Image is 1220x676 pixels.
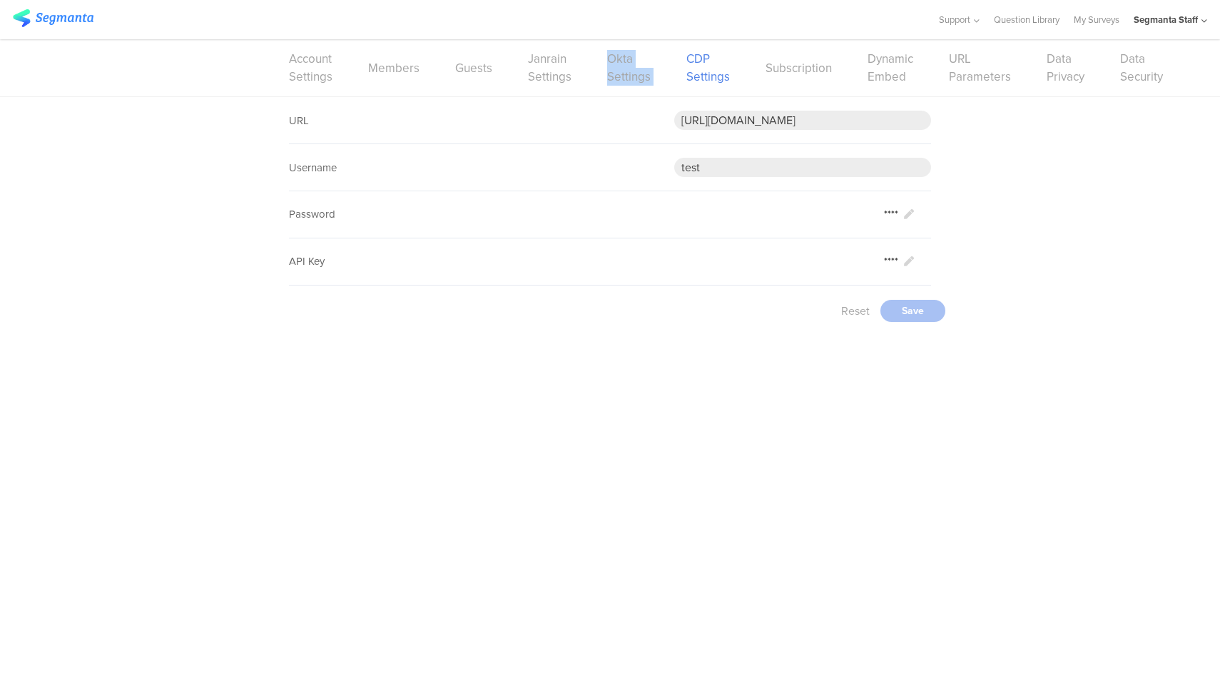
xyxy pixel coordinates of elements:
span: Support [939,13,970,26]
a: Okta Settings [607,50,651,86]
sg-field-title: URL [289,113,309,128]
input: URL [674,111,931,130]
a: Account Settings [289,50,332,86]
a: Dynamic Embed [868,50,913,86]
div: Segmanta Staff [1134,13,1198,26]
input: Username [674,158,931,177]
img: segmanta logo [13,9,93,27]
a: Data Privacy [1047,50,1084,86]
a: Members [368,59,420,77]
div: API Key [289,254,325,269]
a: Janrain Settings [528,50,571,86]
a: URL Parameters [949,50,1011,86]
a: Subscription [766,59,832,77]
a: Guests [455,59,492,77]
a: Data Security [1120,50,1163,86]
sg-field-title: Username [289,160,337,176]
div: Password [289,207,335,222]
